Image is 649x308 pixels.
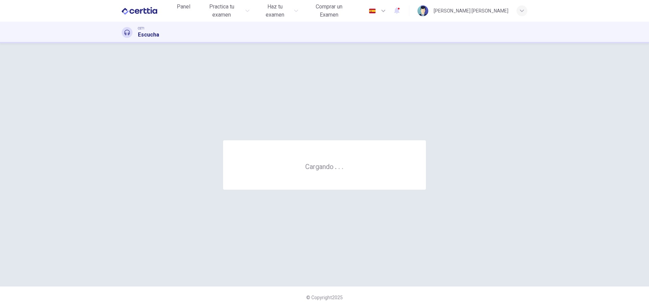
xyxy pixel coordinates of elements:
h6: . [338,160,340,171]
h6: Cargando [305,162,344,171]
img: es [368,8,377,14]
span: Panel [177,3,190,11]
h6: . [341,160,344,171]
button: Comprar un Examen [304,1,355,21]
img: CERTTIA logo [122,4,157,18]
span: Comprar un Examen [306,3,352,19]
span: CET1 [138,26,145,31]
button: Panel [173,1,194,13]
a: Panel [173,1,194,21]
h6: . [335,160,337,171]
div: [PERSON_NAME] [PERSON_NAME] [434,7,508,15]
button: Haz tu examen [255,1,301,21]
a: CERTTIA logo [122,4,173,18]
span: Practica tu examen [200,3,244,19]
img: Profile picture [417,5,428,16]
span: Haz tu examen [258,3,292,19]
button: Practica tu examen [197,1,253,21]
h1: Escucha [138,31,159,39]
span: © Copyright 2025 [306,295,343,300]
